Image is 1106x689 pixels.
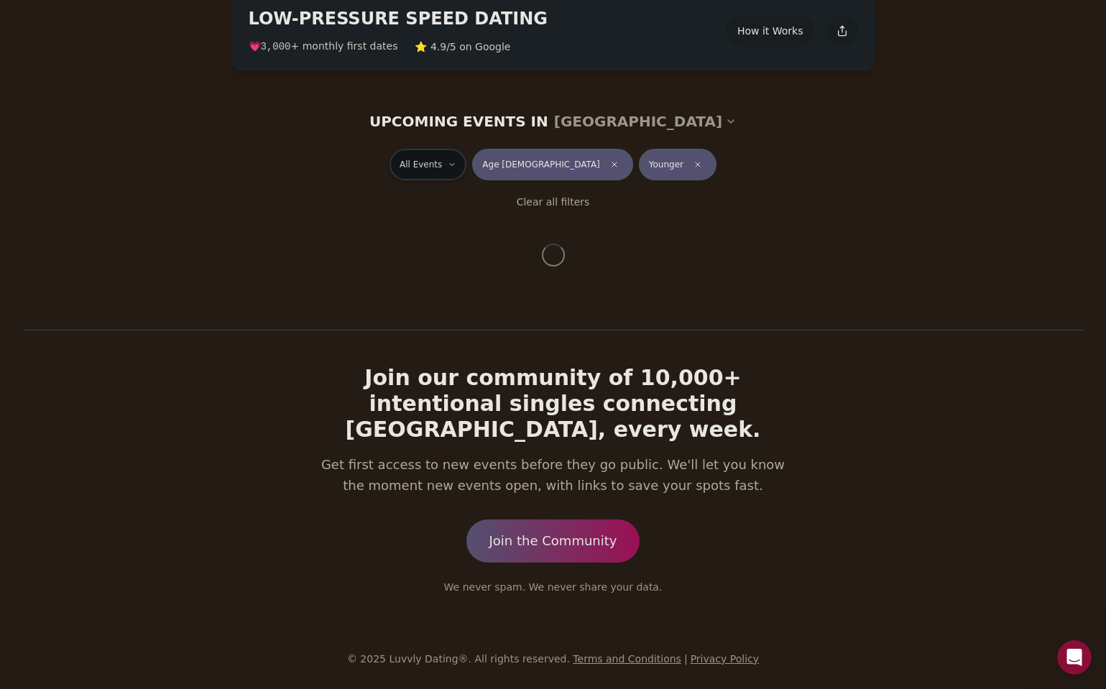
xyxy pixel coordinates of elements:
[689,156,706,173] span: Clear preference
[726,15,815,47] button: How it Works
[508,186,599,218] button: Clear all filters
[369,111,548,131] span: UPCOMING EVENTS IN
[466,519,640,563] a: Join the Community
[684,653,688,665] span: |
[11,652,1095,666] p: © 2025 Luvvly Dating®. All rights reserved.
[554,106,737,137] button: [GEOGRAPHIC_DATA]
[649,159,683,170] span: Younger
[312,454,795,496] p: Get first access to new events before they go public. We'll let you know the moment new events op...
[1057,640,1092,675] iframe: Intercom live chat
[249,39,398,54] span: 💗 + monthly first dates
[573,653,681,665] a: Terms and Conditions
[300,580,806,594] p: We never spam. We never share your data.
[606,156,623,173] span: Clear age
[691,653,759,665] a: Privacy Policy
[300,365,806,443] h2: Join our community of 10,000+ intentional singles connecting [GEOGRAPHIC_DATA], every week.
[400,159,442,170] span: All Events
[249,7,726,30] h2: LOW-PRESSURE SPEED DATING
[415,40,510,54] span: ⭐ 4.9/5 on Google
[482,159,599,170] span: Age [DEMOGRAPHIC_DATA]
[472,149,632,180] button: Age [DEMOGRAPHIC_DATA]Clear age
[639,149,716,180] button: YoungerClear preference
[390,149,466,180] button: All Events
[261,41,291,52] span: 3,000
